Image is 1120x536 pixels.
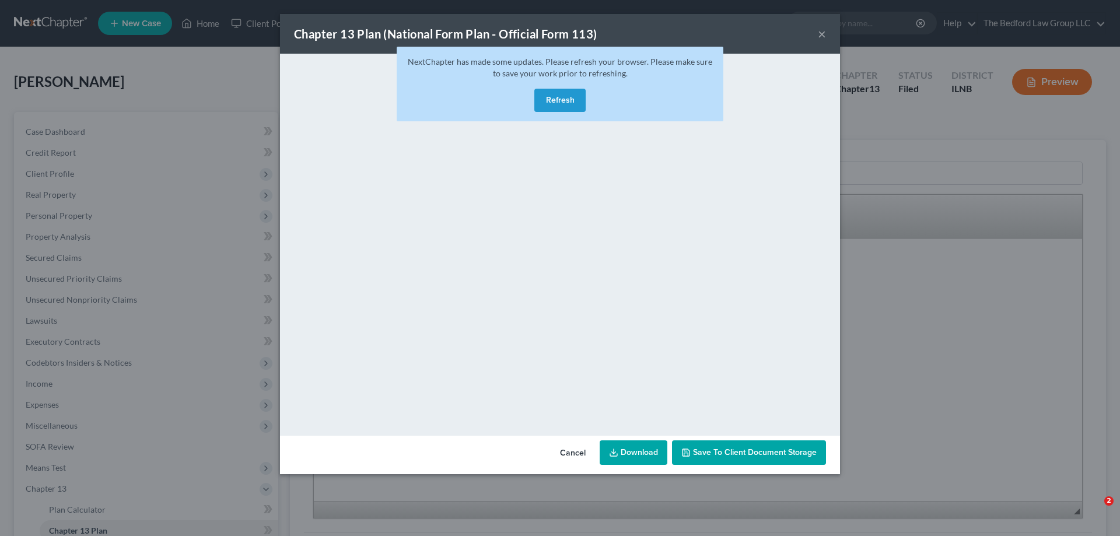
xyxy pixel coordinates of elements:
[672,440,826,465] button: Save to Client Document Storage
[818,27,826,41] button: ×
[408,57,712,78] span: NextChapter has made some updates. Please refresh your browser. Please make sure to save your wor...
[693,447,817,457] span: Save to Client Document Storage
[294,26,597,42] div: Chapter 13 Plan (National Form Plan - Official Form 113)
[534,89,586,112] button: Refresh
[1080,496,1108,524] iframe: Intercom live chat
[551,442,595,465] button: Cancel
[600,440,667,465] a: Download
[1104,496,1114,506] span: 2
[280,54,840,433] iframe: <object ng-attr-data='[URL][DOMAIN_NAME]' type='application/pdf' width='100%' height='650px'></ob...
